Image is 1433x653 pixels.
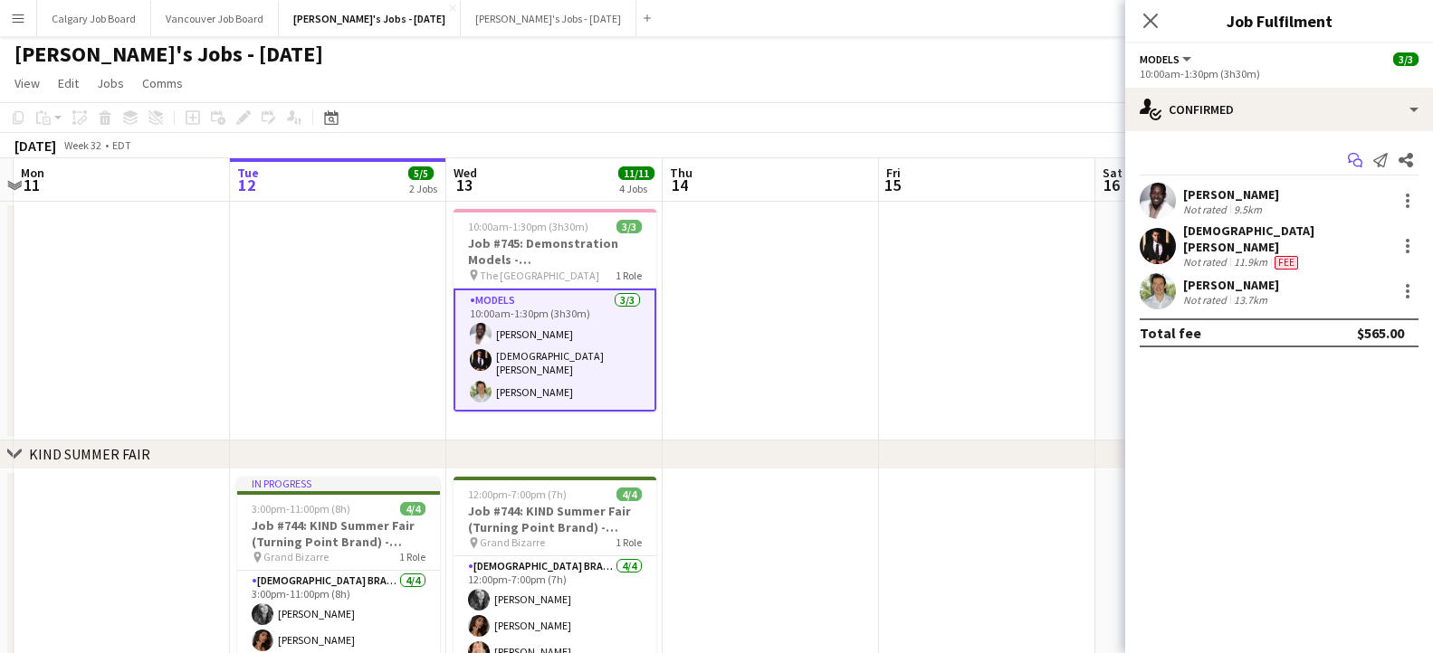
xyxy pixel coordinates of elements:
[1275,256,1298,270] span: Fee
[252,502,350,516] span: 3:00pm-11:00pm (8h)
[454,209,656,412] app-job-card: 10:00am-1:30pm (3h30m)3/3Job #745: Demonstration Models - [GEOGRAPHIC_DATA] The [GEOGRAPHIC_DATA]...
[1183,222,1390,255] div: [DEMOGRAPHIC_DATA][PERSON_NAME]
[1125,9,1433,33] h3: Job Fulfilment
[1140,67,1419,80] div: 10:00am-1:30pm (3h30m)
[399,550,425,563] span: 1 Role
[1140,52,1180,66] span: Models
[618,166,654,180] span: 11/11
[454,165,477,181] span: Wed
[408,166,434,180] span: 5/5
[461,1,636,36] button: [PERSON_NAME]'s Jobs - [DATE]
[142,75,183,91] span: Comms
[234,175,259,195] span: 12
[1183,186,1279,203] div: [PERSON_NAME]
[468,487,567,501] span: 12:00pm-7:00pm (7h)
[14,75,40,91] span: View
[616,269,642,282] span: 1 Role
[670,165,693,181] span: Thu
[90,71,131,95] a: Jobs
[1140,52,1194,66] button: Models
[400,502,425,516] span: 4/4
[1183,277,1279,293] div: [PERSON_NAME]
[14,137,56,155] div: [DATE]
[7,71,47,95] a: View
[616,220,642,233] span: 3/3
[1230,255,1271,270] div: 11.9km
[37,1,151,36] button: Calgary Job Board
[112,138,131,152] div: EDT
[1357,324,1404,342] div: $565.00
[1103,165,1123,181] span: Sat
[1183,203,1230,216] div: Not rated
[29,445,150,463] div: KIND SUMMER FAIR
[151,1,279,36] button: Vancouver Job Board
[279,1,461,36] button: [PERSON_NAME]'s Jobs - [DATE]
[1183,255,1230,270] div: Not rated
[480,535,545,549] span: Grand Bizarre
[1125,88,1433,131] div: Confirmed
[1230,203,1266,216] div: 9.5km
[1271,255,1302,270] div: Crew has different fees then in role
[409,182,437,195] div: 2 Jobs
[454,289,656,412] app-card-role: Models3/310:00am-1:30pm (3h30m)[PERSON_NAME][DEMOGRAPHIC_DATA][PERSON_NAME][PERSON_NAME]
[58,75,79,91] span: Edit
[667,175,693,195] span: 14
[237,477,440,491] div: In progress
[263,550,329,563] span: Grand Bizarre
[616,535,642,549] span: 1 Role
[451,175,477,195] span: 13
[886,165,901,181] span: Fri
[1183,293,1230,307] div: Not rated
[14,41,323,68] h1: [PERSON_NAME]'s Jobs - [DATE]
[60,138,105,152] span: Week 32
[21,165,44,181] span: Mon
[468,220,588,233] span: 10:00am-1:30pm (3h30m)
[237,517,440,550] h3: Job #744: KIND Summer Fair (Turning Point Brand) - [GEOGRAPHIC_DATA]
[97,75,124,91] span: Jobs
[1393,52,1419,66] span: 3/3
[454,235,656,268] h3: Job #745: Demonstration Models - [GEOGRAPHIC_DATA]
[454,503,656,535] h3: Job #744: KIND Summer Fair (Turning Point Brand) - [GEOGRAPHIC_DATA]
[619,182,654,195] div: 4 Jobs
[51,71,86,95] a: Edit
[1230,293,1271,307] div: 13.7km
[884,175,901,195] span: 15
[18,175,44,195] span: 11
[1100,175,1123,195] span: 16
[237,165,259,181] span: Tue
[480,269,599,282] span: The [GEOGRAPHIC_DATA]
[616,487,642,501] span: 4/4
[135,71,190,95] a: Comms
[1140,324,1201,342] div: Total fee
